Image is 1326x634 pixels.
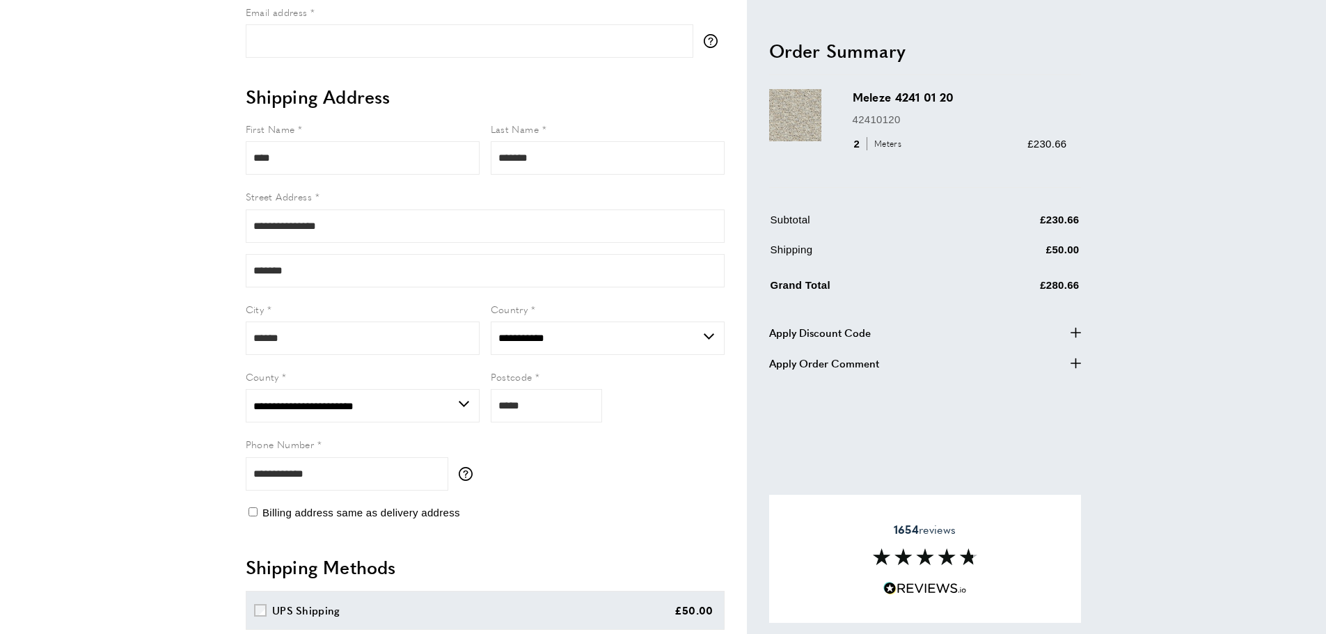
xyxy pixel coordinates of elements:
h2: Order Summary [769,38,1081,63]
td: Subtotal [771,211,957,238]
td: £280.66 [958,274,1080,303]
td: Grand Total [771,274,957,303]
span: Apply Order Comment [769,354,879,371]
span: Country [491,302,528,316]
span: Phone Number [246,437,315,451]
span: £230.66 [1027,137,1066,149]
p: 42410120 [853,111,1067,127]
span: reviews [894,523,956,537]
strong: 1654 [894,521,919,537]
span: Street Address [246,189,313,203]
button: More information [459,467,480,481]
div: £50.00 [674,602,713,619]
span: First Name [246,122,295,136]
span: Meters [867,137,905,150]
span: Apply Discount Code [769,324,871,340]
span: Email address [246,5,308,19]
span: County [246,370,279,383]
span: Billing address same as delivery address [262,507,460,518]
h2: Shipping Methods [246,555,725,580]
td: Shipping [771,241,957,268]
span: City [246,302,265,316]
span: Postcode [491,370,532,383]
button: More information [704,34,725,48]
div: 2 [853,135,906,152]
div: UPS Shipping [272,602,340,619]
img: Meleze 4241 01 20 [769,89,821,141]
img: Reviews.io 5 stars [883,582,967,595]
h2: Shipping Address [246,84,725,109]
span: Last Name [491,122,539,136]
input: Billing address same as delivery address [248,507,258,516]
td: £50.00 [958,241,1080,268]
td: £230.66 [958,211,1080,238]
img: Reviews section [873,548,977,565]
h3: Meleze 4241 01 20 [853,89,1067,105]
